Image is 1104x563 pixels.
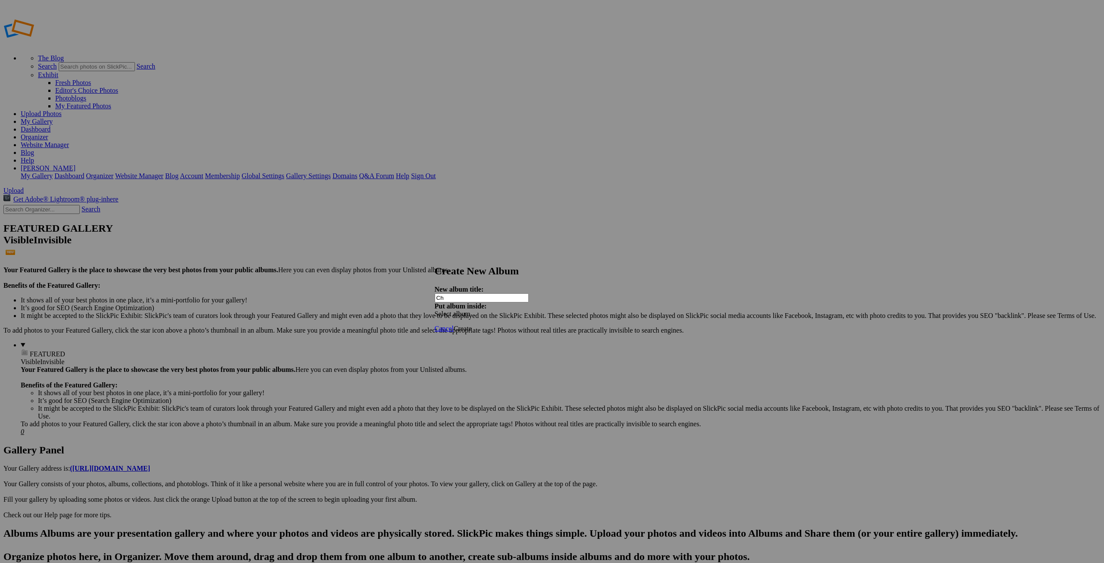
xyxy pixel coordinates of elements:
h2: Create New Album [435,265,663,277]
span: Select album... [435,310,476,318]
span: Create [454,325,472,332]
a: Cancel [435,325,454,332]
strong: Put album inside: [435,302,487,310]
strong: New album title: [435,286,484,293]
